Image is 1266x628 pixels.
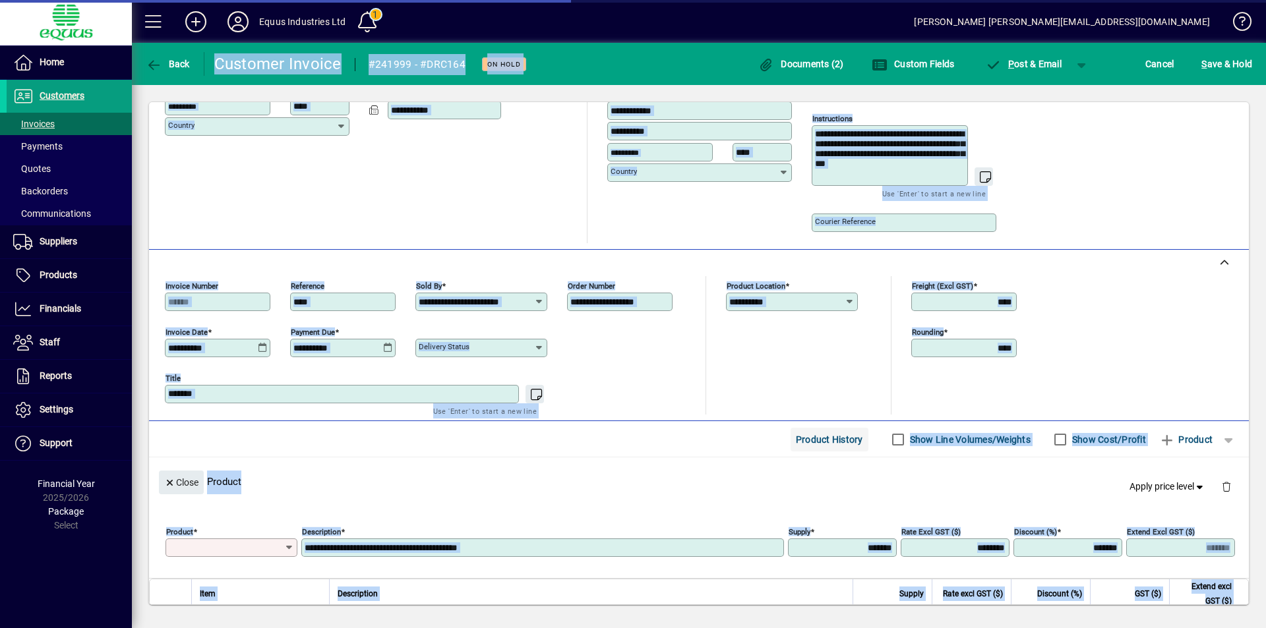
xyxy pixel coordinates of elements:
mat-label: Courier Reference [815,217,876,226]
button: Product [1153,428,1219,451]
span: Apply price level [1130,480,1206,494]
a: Backorders [7,180,132,202]
div: Customer Invoice [214,53,342,74]
span: Product History [796,429,863,450]
a: Knowledge Base [1223,3,1250,45]
span: Close [164,472,198,494]
mat-label: Invoice number [166,281,218,291]
button: Post & Email [979,52,1068,76]
span: Backorders [13,186,68,196]
span: Payments [13,141,63,152]
a: Support [7,427,132,460]
span: Documents (2) [758,59,844,69]
label: Show Line Volumes/Weights [907,433,1031,446]
mat-label: Extend excl GST ($) [1127,527,1195,536]
mat-label: Supply [789,527,810,536]
a: Suppliers [7,225,132,258]
mat-label: Order number [568,281,615,291]
button: Delete [1211,471,1242,502]
span: ost & Email [985,59,1062,69]
mat-label: Rounding [912,328,944,337]
app-page-header-button: Delete [1211,480,1242,492]
span: Reports [40,370,72,381]
span: GST ($) [1135,586,1161,601]
span: Customers [40,90,84,101]
span: Product [1159,429,1213,450]
button: Back [142,52,193,76]
mat-label: Instructions [812,114,853,123]
a: Staff [7,326,132,359]
a: Quotes [7,157,132,180]
a: Home [7,46,132,79]
span: Products [40,270,77,280]
span: Financials [40,303,81,314]
mat-label: Payment due [291,328,335,337]
button: Apply price level [1124,475,1211,499]
button: Profile [217,10,259,34]
a: Reports [7,360,132,393]
mat-label: Freight (excl GST) [912,281,973,291]
button: Custom Fields [868,52,958,76]
a: Settings [7,393,132,426]
button: Cancel [1142,52,1178,76]
mat-label: Invoice date [166,328,208,337]
mat-label: Title [166,374,181,383]
span: Communications [13,208,91,219]
mat-label: Product location [727,281,785,291]
mat-hint: Use 'Enter' to start a new line [882,186,986,201]
a: Products [7,259,132,292]
span: Custom Fields [872,59,955,69]
mat-label: Country [611,167,637,176]
span: Financial Year [38,478,95,489]
span: Extend excl GST ($) [1178,579,1232,608]
mat-label: Description [302,527,341,536]
mat-label: Reference [291,281,324,291]
span: Invoices [13,119,55,129]
button: Add [175,10,217,34]
span: Cancel [1145,53,1174,74]
a: Invoices [7,113,132,135]
mat-label: Product [166,527,193,536]
button: Documents (2) [755,52,847,76]
div: Equus Industries Ltd [259,11,346,32]
span: Support [40,438,73,448]
mat-label: Rate excl GST ($) [901,527,961,536]
div: Product [149,457,1249,505]
a: Communications [7,202,132,225]
span: Rate excl GST ($) [943,586,1003,601]
span: Back [146,59,190,69]
div: #241999 - #DRC164 [369,54,466,75]
span: Supply [899,586,924,601]
span: Item [200,586,216,601]
app-page-header-button: Back [132,52,204,76]
mat-label: Discount (%) [1014,527,1057,536]
mat-hint: Use 'Enter' to start a new line [433,403,537,418]
button: Close [159,471,204,494]
span: Quotes [13,163,51,174]
label: Show Cost/Profit [1070,433,1146,446]
span: Staff [40,337,60,347]
span: Discount (%) [1037,586,1082,601]
app-page-header-button: Close [156,476,207,488]
mat-label: Delivery status [419,342,469,351]
span: On hold [487,60,521,69]
mat-label: Country [168,121,195,130]
button: Product History [791,428,868,451]
mat-label: Sold by [416,281,442,291]
span: Home [40,57,64,67]
span: P [1008,59,1014,69]
span: Suppliers [40,236,77,246]
span: Settings [40,404,73,414]
div: [PERSON_NAME] [PERSON_NAME][EMAIL_ADDRESS][DOMAIN_NAME] [914,11,1210,32]
span: S [1201,59,1207,69]
span: ave & Hold [1201,53,1252,74]
a: Financials [7,293,132,326]
a: Payments [7,135,132,157]
span: Package [48,506,84,517]
span: Description [338,586,378,601]
button: Save & Hold [1198,52,1255,76]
